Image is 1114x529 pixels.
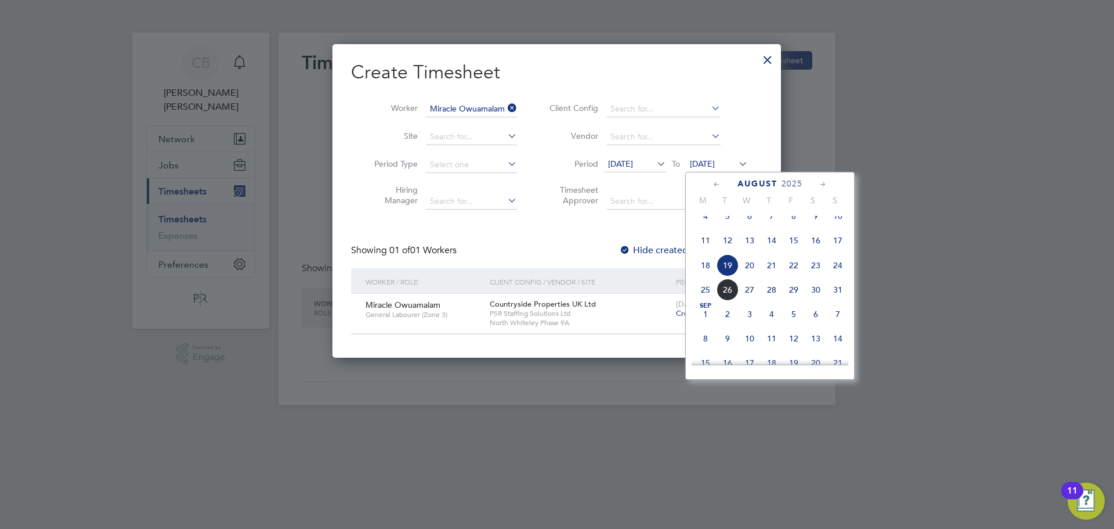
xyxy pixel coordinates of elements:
span: 5 [783,303,805,325]
span: 17 [827,229,849,251]
div: Showing [351,244,459,257]
span: 25 [695,279,717,301]
span: 20 [805,352,827,374]
span: 6 [805,303,827,325]
span: 2 [717,303,739,325]
span: 10 [827,205,849,227]
input: Search for... [606,193,721,210]
div: Client Config / Vendor / Site [487,268,673,295]
span: 3 [739,303,761,325]
span: S [824,195,846,206]
span: 15 [783,229,805,251]
span: 21 [827,352,849,374]
span: M [692,195,714,206]
span: 10 [739,328,761,350]
span: 24 [827,254,849,276]
span: 14 [827,328,849,350]
span: 5 [717,205,739,227]
label: Hiring Manager [366,185,418,206]
span: 12 [717,229,739,251]
span: 13 [739,229,761,251]
span: 9 [717,328,739,350]
span: PSR Staffing Solutions Ltd [490,309,670,318]
label: Period Type [366,159,418,169]
span: Countryside Properties UK Ltd [490,299,596,309]
span: 11 [761,328,783,350]
label: Period [546,159,598,169]
span: 8 [783,205,805,227]
span: 12 [783,328,805,350]
h2: Create Timesheet [351,60,762,85]
span: 18 [695,254,717,276]
span: 7 [827,303,849,325]
div: Worker / Role [363,268,487,295]
input: Search for... [426,129,517,145]
span: 19 [717,254,739,276]
span: [DATE] [608,159,633,169]
span: 4 [761,303,783,325]
span: 26 [717,279,739,301]
input: Search for... [426,193,517,210]
span: 20 [739,254,761,276]
input: Search for... [426,101,517,117]
span: 16 [805,229,827,251]
span: T [758,195,780,206]
span: 7 [761,205,783,227]
span: General Labourer (Zone 3) [366,310,481,319]
label: Hide created timesheets [619,244,737,256]
input: Search for... [606,101,721,117]
span: 4 [695,205,717,227]
span: 9 [805,205,827,227]
span: North Whiteley Phase 9A [490,318,670,328]
span: 19 [783,352,805,374]
span: Create timesheet [676,308,735,318]
label: Client Config [546,103,598,113]
span: 13 [805,328,827,350]
span: 01 of [389,244,410,256]
span: 17 [739,352,761,374]
label: Site [366,131,418,141]
span: 23 [805,254,827,276]
span: 29 [783,279,805,301]
input: Select one [426,157,517,173]
input: Search for... [606,129,721,145]
span: August [737,179,777,189]
span: 1 [695,303,717,325]
span: 21 [761,254,783,276]
div: 11 [1067,491,1077,506]
span: To [668,156,683,171]
span: F [780,195,802,206]
span: 11 [695,229,717,251]
label: Vendor [546,131,598,141]
span: 6 [739,205,761,227]
span: W [736,195,758,206]
span: 14 [761,229,783,251]
span: 18 [761,352,783,374]
span: [DATE] - [DATE] [676,299,729,309]
span: 30 [805,279,827,301]
span: S [802,195,824,206]
span: 16 [717,352,739,374]
label: Worker [366,103,418,113]
span: Miracle Owuamalam [366,300,440,310]
div: Period [673,268,751,295]
button: Open Resource Center, 11 new notifications [1068,483,1105,520]
span: Sep [695,303,717,309]
span: [DATE] [690,159,715,169]
span: 01 Workers [389,244,457,256]
span: 22 [783,254,805,276]
span: 15 [695,352,717,374]
label: Timesheet Approver [546,185,598,206]
span: 2025 [782,179,802,189]
span: 8 [695,328,717,350]
span: 31 [827,279,849,301]
span: 27 [739,279,761,301]
span: 28 [761,279,783,301]
span: T [714,195,736,206]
